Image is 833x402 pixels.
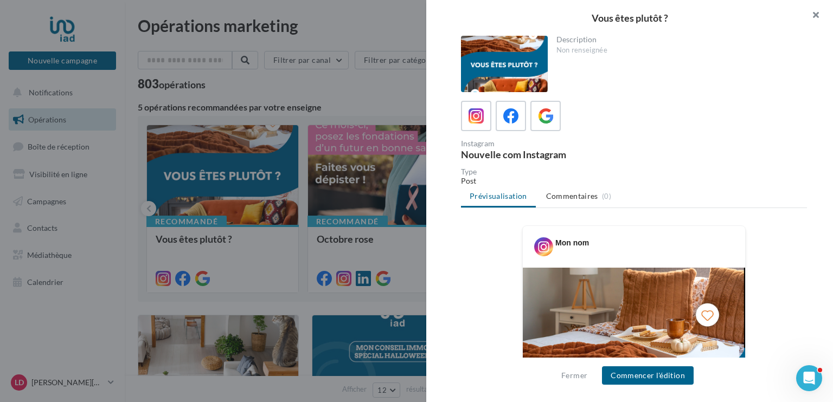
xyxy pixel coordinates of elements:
[796,365,822,391] iframe: Intercom live chat
[461,140,630,147] div: Instagram
[556,46,799,55] div: Non renseignée
[602,366,694,385] button: Commencer l'édition
[546,191,598,202] span: Commentaires
[555,237,589,248] div: Mon nom
[556,36,799,43] div: Description
[444,13,816,23] div: Vous êtes plutôt ?
[557,369,592,382] button: Fermer
[602,192,611,200] span: (0)
[461,176,807,186] div: Post
[461,150,630,159] div: Nouvelle com Instagram
[461,168,807,176] div: Type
